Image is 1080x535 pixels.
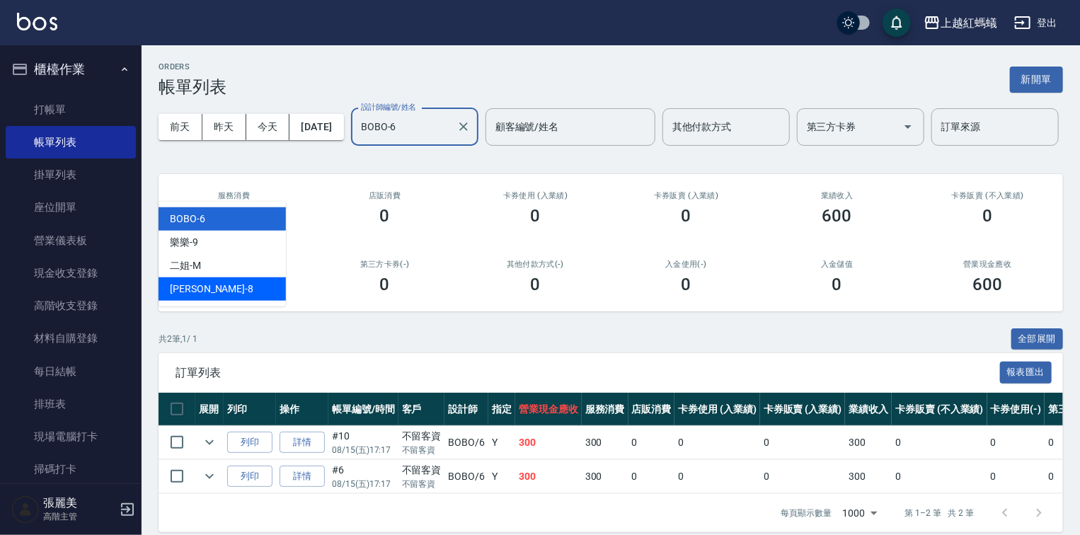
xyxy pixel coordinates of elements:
th: 卡券販賣 (入業績) [760,393,846,426]
div: 1000 [837,494,883,532]
a: 詳情 [280,466,325,488]
a: 現金收支登錄 [6,257,136,289]
h2: 營業現金應收 [929,260,1046,269]
div: 不留客資 [402,429,442,444]
th: 指定 [488,393,515,426]
button: expand row [199,432,220,453]
td: 0 [892,460,987,493]
h2: 卡券販賣 (入業績) [628,191,745,200]
th: 卡券使用 (入業績) [674,393,760,426]
h3: 帳單列表 [159,77,226,97]
h3: 0 [531,275,541,294]
td: BOBO /6 [444,460,488,493]
a: 高階收支登錄 [6,289,136,322]
h3: 600 [973,275,1003,294]
td: BOBO /6 [444,426,488,459]
button: [DATE] [289,114,343,140]
h2: 入金儲值 [779,260,895,269]
h5: 張麗美 [43,496,115,510]
a: 掃碼打卡 [6,453,136,485]
a: 詳情 [280,432,325,454]
h2: 第三方卡券(-) [326,260,443,269]
th: 店販消費 [628,393,675,426]
h3: 600 [822,206,852,226]
h3: 0 [531,206,541,226]
th: 帳單編號/時間 [328,393,398,426]
div: 不留客資 [402,463,442,478]
a: 掛單列表 [6,159,136,191]
td: 300 [582,460,628,493]
h2: 其他付款方式(-) [477,260,594,269]
td: 0 [987,426,1045,459]
h3: 0 [682,275,691,294]
label: 設計師編號/姓名 [361,102,416,113]
td: Y [488,460,515,493]
span: [PERSON_NAME] -8 [170,282,253,297]
td: 0 [628,426,675,459]
h3: 0 [983,206,993,226]
p: 08/15 (五) 17:17 [332,478,395,490]
h2: 店販消費 [326,191,443,200]
img: Logo [17,13,57,30]
a: 現場電腦打卡 [6,420,136,453]
button: 前天 [159,114,202,140]
td: 0 [760,426,846,459]
button: Clear [454,117,473,137]
a: 營業儀表板 [6,224,136,257]
span: 二姐 -M [170,258,201,273]
th: 展開 [195,393,224,426]
th: 營業現金應收 [515,393,582,426]
button: 列印 [227,466,272,488]
a: 報表匯出 [1000,365,1052,379]
td: 300 [515,426,582,459]
button: 報表匯出 [1000,362,1052,384]
td: 0 [987,460,1045,493]
th: 卡券使用(-) [987,393,1045,426]
button: save [883,8,911,37]
h2: 卡券使用 (入業績) [477,191,594,200]
p: 高階主管 [43,510,115,523]
p: 共 2 筆, 1 / 1 [159,333,197,345]
h2: 卡券販賣 (不入業績) [929,191,1046,200]
td: 300 [845,460,892,493]
h2: ORDERS [159,62,226,71]
td: 0 [674,426,760,459]
p: 不留客資 [402,478,442,490]
td: 0 [628,460,675,493]
td: #10 [328,426,398,459]
a: 材料自購登錄 [6,322,136,355]
td: 300 [515,460,582,493]
td: 0 [674,460,760,493]
a: 每日結帳 [6,355,136,388]
h2: 入金使用(-) [628,260,745,269]
p: 第 1–2 筆 共 2 筆 [905,507,974,519]
button: 昨天 [202,114,246,140]
a: 新開單 [1010,72,1063,86]
a: 排班表 [6,388,136,420]
h2: 業績收入 [779,191,895,200]
button: 新開單 [1010,67,1063,93]
th: 卡券販賣 (不入業績) [892,393,987,426]
h3: 0 [682,206,691,226]
th: 客戶 [398,393,445,426]
div: 上越紅螞蟻 [941,14,997,32]
a: 帳單列表 [6,126,136,159]
td: 300 [582,426,628,459]
td: 300 [845,426,892,459]
button: 列印 [227,432,272,454]
p: 不留客資 [402,444,442,456]
button: 上越紅螞蟻 [918,8,1003,38]
p: 每頁顯示數量 [781,507,832,519]
p: 08/15 (五) 17:17 [332,444,395,456]
img: Person [11,495,40,524]
span: 樂樂 -9 [170,235,198,250]
h3: 0 [380,275,390,294]
a: 座位開單 [6,191,136,224]
td: #6 [328,460,398,493]
td: Y [488,426,515,459]
th: 業績收入 [845,393,892,426]
td: 0 [760,460,846,493]
h3: 0 [832,275,842,294]
button: Open [897,115,919,138]
th: 列印 [224,393,276,426]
